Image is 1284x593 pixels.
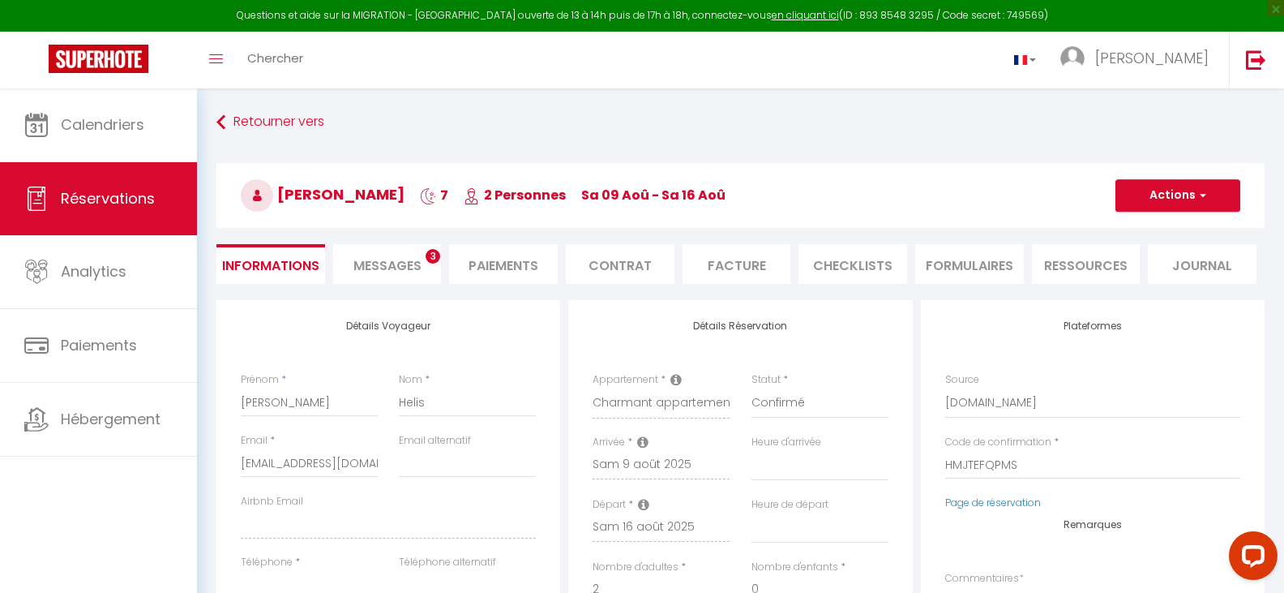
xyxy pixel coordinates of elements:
span: Messages [353,256,422,275]
img: ... [1060,46,1085,71]
li: Paiements [449,244,558,284]
h4: Remarques [945,519,1240,531]
label: Heure d'arrivée [751,435,821,450]
h4: Détails Voyageur [241,320,536,332]
li: Facture [683,244,791,284]
li: Ressources [1032,244,1141,284]
span: 2 Personnes [464,186,566,204]
a: Retourner vers [216,108,1265,137]
label: Téléphone [241,555,293,570]
label: Email [241,433,267,449]
button: Actions [1115,179,1240,212]
li: CHECKLISTS [798,244,907,284]
label: Airbnb Email [241,494,303,509]
a: Chercher [235,32,315,88]
a: en cliquant ici [772,8,839,22]
span: Réservations [61,188,155,208]
span: [PERSON_NAME] [1095,48,1209,68]
label: Heure de départ [751,497,828,513]
li: Contrat [566,244,674,284]
span: sa 09 Aoû - sa 16 Aoû [581,186,725,204]
h4: Détails Réservation [593,320,888,332]
span: 7 [420,186,448,204]
a: ... [PERSON_NAME] [1048,32,1229,88]
span: 3 [426,249,440,264]
label: Code de confirmation [945,435,1051,450]
li: Journal [1148,244,1256,284]
label: Téléphone alternatif [399,555,496,570]
li: Informations [216,244,325,284]
label: Commentaires [945,571,1024,587]
iframe: LiveChat chat widget [1216,525,1284,593]
label: Départ [593,497,626,513]
span: Calendriers [61,114,144,135]
img: logout [1246,49,1266,70]
span: [PERSON_NAME] [241,184,404,204]
label: Source [945,372,979,388]
label: Email alternatif [399,433,471,449]
label: Nom [399,372,422,388]
span: Chercher [247,49,303,67]
label: Prénom [241,372,279,388]
label: Nombre d'adultes [593,560,678,575]
label: Statut [751,372,781,388]
span: Analytics [61,261,126,281]
h4: Plateformes [945,320,1240,332]
label: Appartement [593,372,658,388]
a: Page de réservation [945,496,1041,509]
label: Nombre d'enfants [751,560,838,575]
span: Hébergement [61,409,160,429]
span: Paiements [61,335,137,355]
img: Super Booking [49,45,148,73]
label: Arrivée [593,435,625,450]
li: FORMULAIRES [915,244,1024,284]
